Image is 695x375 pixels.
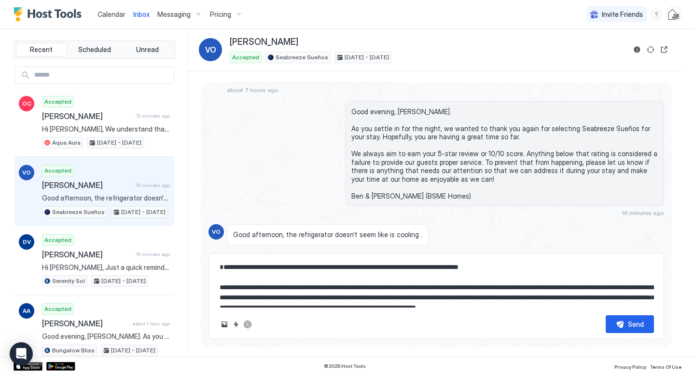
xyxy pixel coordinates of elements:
[230,37,298,48] span: [PERSON_NAME]
[210,10,231,19] span: Pricing
[97,138,141,147] span: [DATE] - [DATE]
[78,45,111,54] span: Scheduled
[10,342,33,365] div: Open Intercom Messenger
[276,53,328,62] span: Seabreeze Sueños
[602,10,643,19] span: Invite Friends
[658,44,670,55] button: Open reservation
[136,182,170,188] span: 15 minutes ago
[645,44,656,55] button: Sync reservation
[232,53,259,62] span: Accepted
[14,7,86,22] a: Host Tools Logo
[14,362,42,371] a: App Store
[42,194,170,202] span: Good afternoon, the refrigerator doesn’t seem like is cooling .
[97,9,125,19] a: Calendar
[16,43,67,56] button: Recent
[42,111,132,121] span: [PERSON_NAME]
[227,86,278,94] span: about 7 hours ago
[44,305,71,313] span: Accepted
[666,7,681,22] div: User profile
[651,9,662,20] div: menu
[219,319,230,330] button: Upload image
[230,319,242,330] button: Quick reply
[136,251,170,257] span: 16 minutes ago
[233,230,422,239] span: Good afternoon, the refrigerator doesn’t seem like is cooling .
[42,125,170,134] span: Hi [PERSON_NAME], We understand that you would like to check-in earlier than the standard check-i...
[205,44,216,55] span: VO
[614,364,646,370] span: Privacy Policy
[650,361,681,371] a: Terms Of Use
[23,307,30,315] span: AA
[30,45,53,54] span: Recent
[52,208,105,216] span: Seabreeze Sueños
[606,315,654,333] button: Send
[97,10,125,18] span: Calendar
[136,113,170,119] span: 12 minutes ago
[44,97,71,106] span: Accepted
[69,43,120,56] button: Scheduled
[650,364,681,370] span: Terms Of Use
[133,10,150,18] span: Inbox
[212,228,221,236] span: VO
[22,168,31,177] span: VO
[52,138,81,147] span: Aqua Aura
[122,43,173,56] button: Unread
[133,9,150,19] a: Inbox
[44,236,71,244] span: Accepted
[42,180,132,190] span: [PERSON_NAME]
[14,40,175,59] div: tab-group
[351,107,658,201] span: Good evening, [PERSON_NAME]. As you settle in for the night, we wanted to thank you again for sel...
[23,238,31,246] span: DV
[324,363,366,369] span: © 2025 Host Tools
[614,361,646,371] a: Privacy Policy
[42,332,170,341] span: Good evening, [PERSON_NAME]. As you settle in for the night, we wanted to thank you again for sel...
[52,346,95,355] span: Bungalow Bliss
[44,166,71,175] span: Accepted
[46,362,75,371] a: Google Play Store
[345,53,389,62] span: [DATE] - [DATE]
[101,277,146,285] span: [DATE] - [DATE]
[42,250,132,259] span: [PERSON_NAME]
[622,209,664,216] span: 16 minutes ago
[628,319,644,329] div: Send
[133,321,170,327] span: about 1 hour ago
[121,208,166,216] span: [DATE] - [DATE]
[136,45,159,54] span: Unread
[242,319,253,330] button: ChatGPT Auto Reply
[42,263,170,272] span: Hi [PERSON_NAME], Just a quick reminder that check-out from Serenity Sol is [DATE] before 11AM. A...
[52,277,85,285] span: Serenity Sol
[30,67,174,83] input: Input Field
[22,99,31,108] span: OC
[111,346,155,355] span: [DATE] - [DATE]
[631,44,643,55] button: Reservation information
[157,10,191,19] span: Messaging
[42,319,129,328] span: [PERSON_NAME]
